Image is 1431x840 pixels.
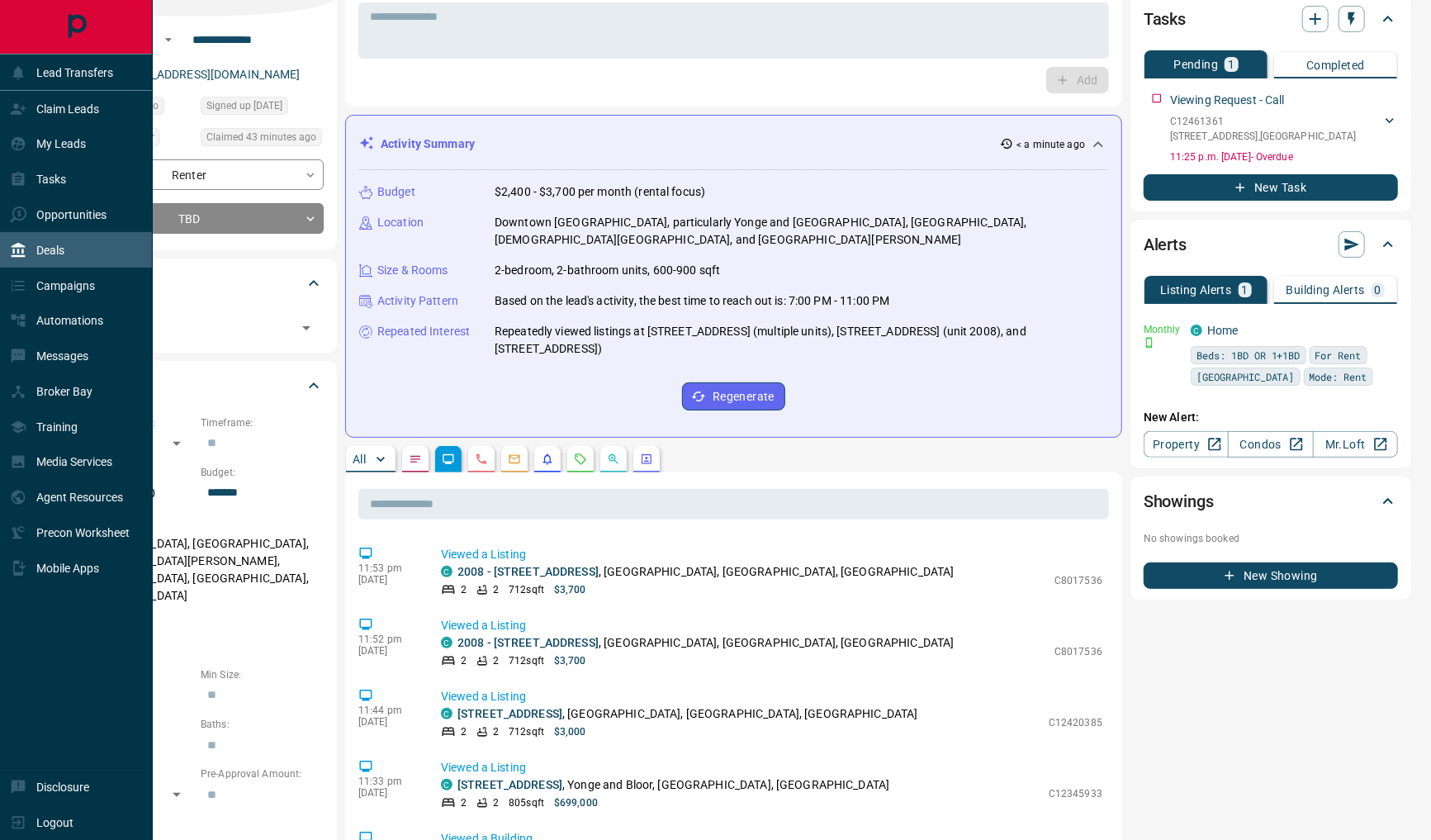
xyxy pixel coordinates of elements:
[457,563,955,581] p: , [GEOGRAPHIC_DATA], [GEOGRAPHIC_DATA], [GEOGRAPHIC_DATA]
[69,515,324,530] p: Areas Searched:
[1191,325,1202,336] div: condos.ca
[541,453,554,466] svg: Listing Alerts
[1170,92,1285,109] p: Viewing Request - Call
[461,582,467,597] p: 2
[493,795,499,810] p: 2
[1144,562,1398,589] button: New Showing
[1228,431,1313,458] a: Condos
[1160,284,1232,296] p: Listing Alerts
[457,776,889,794] p: , Yonge and Bloor, [GEOGRAPHIC_DATA], [GEOGRAPHIC_DATA]
[114,68,301,81] a: [EMAIL_ADDRESS][DOMAIN_NAME]
[509,582,544,597] p: 712 sqft
[1173,59,1218,70] p: Pending
[358,787,416,799] p: [DATE]
[495,292,889,310] p: Based on the lead's activity, the best time to reach out is: 7:00 PM - 11:00 PM
[377,214,424,231] p: Location
[359,129,1108,159] div: Activity Summary< a minute ago
[201,415,324,430] p: Timeframe:
[1170,111,1398,147] div: C12461361[STREET_ADDRESS],[GEOGRAPHIC_DATA]
[607,453,620,466] svg: Opportunities
[457,707,562,720] a: [STREET_ADDRESS]
[441,708,453,719] div: condos.ca
[377,183,415,201] p: Budget
[574,453,587,466] svg: Requests
[358,716,416,728] p: [DATE]
[358,705,416,716] p: 11:44 pm
[69,366,324,406] div: Criteria
[1144,482,1398,521] div: Showings
[377,292,458,310] p: Activity Pattern
[206,97,282,114] span: Signed up [DATE]
[377,323,470,340] p: Repeated Interest
[409,453,422,466] svg: Notes
[377,262,448,279] p: Size & Rooms
[441,779,453,790] div: condos.ca
[495,262,720,279] p: 2-bedroom, 2-bathroom units, 600-900 sqft
[554,653,586,668] p: $3,700
[1144,174,1398,201] button: New Task
[206,129,316,145] span: Claimed 43 minutes ago
[1170,114,1357,129] p: C12461361
[201,717,324,732] p: Baths:
[159,30,178,50] button: Open
[554,724,586,739] p: $3,000
[1286,284,1365,296] p: Building Alerts
[554,582,586,597] p: $3,700
[1144,488,1214,515] h2: Showings
[1144,431,1229,458] a: Property
[1315,347,1362,363] span: For Rent
[493,724,499,739] p: 2
[1144,531,1398,546] p: No showings booked
[69,159,324,190] div: Renter
[441,566,453,577] div: condos.ca
[69,203,324,234] div: TBD
[441,759,1102,776] p: Viewed a Listing
[1196,368,1295,385] span: [GEOGRAPHIC_DATA]
[1049,786,1102,801] p: C12345933
[457,565,599,578] a: 2008 - [STREET_ADDRESS]
[509,653,544,668] p: 712 sqft
[201,97,324,120] div: Thu Jun 01 2017
[1144,409,1398,426] p: New Alert:
[457,636,599,649] a: 2008 - [STREET_ADDRESS]
[461,795,467,810] p: 2
[493,653,499,668] p: 2
[1375,284,1381,296] p: 0
[441,688,1102,705] p: Viewed a Listing
[457,778,562,791] a: [STREET_ADDRESS]
[69,263,324,303] div: Tags
[509,724,544,739] p: 712 sqft
[554,795,598,810] p: $699,000
[1170,149,1398,164] p: 11:25 p.m. [DATE] - Overdue
[495,323,1108,358] p: Repeatedly viewed listings at [STREET_ADDRESS] (multiple units), [STREET_ADDRESS] (unit 2008), an...
[1054,573,1102,588] p: C8017536
[442,453,455,466] svg: Lead Browsing Activity
[495,183,705,201] p: $2,400 - $3,700 per month (rental focus)
[493,582,499,597] p: 2
[640,453,653,466] svg: Agent Actions
[1310,368,1367,385] span: Mode: Rent
[69,816,324,831] p: Credit Score:
[441,617,1102,634] p: Viewed a Listing
[201,465,324,480] p: Budget:
[682,382,785,411] button: Regenerate
[381,135,475,153] p: Activity Summary
[509,795,544,810] p: 805 sqft
[441,637,453,648] div: condos.ca
[1207,324,1239,337] a: Home
[1049,715,1102,730] p: C12420385
[1313,431,1398,458] a: Mr.Loft
[461,724,467,739] p: 2
[201,128,324,151] div: Wed Oct 15 2025
[1144,231,1187,258] h2: Alerts
[1144,6,1186,32] h2: Tasks
[358,562,416,574] p: 11:53 pm
[1144,337,1155,349] svg: Push Notification Only
[1196,347,1301,363] span: Beds: 1BD OR 1+1BD
[457,705,918,723] p: , [GEOGRAPHIC_DATA], [GEOGRAPHIC_DATA], [GEOGRAPHIC_DATA]
[201,766,324,781] p: Pre-Approval Amount:
[1144,322,1181,337] p: Monthly
[295,316,318,339] button: Open
[1144,225,1398,264] div: Alerts
[358,574,416,586] p: [DATE]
